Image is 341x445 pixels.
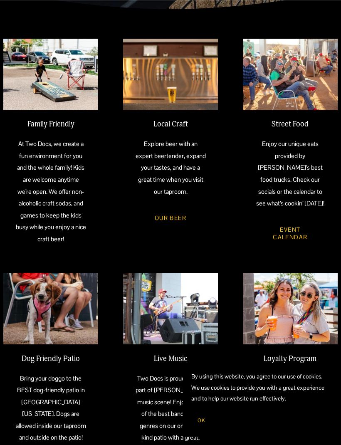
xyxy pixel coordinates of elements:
[135,354,206,363] h2: Live Music
[243,39,338,110] img: People sitting and socializing outdoors at a festival or event in the late afternoon, with some p...
[191,413,211,428] button: OK
[243,273,338,344] img: Two young women smiling and holding drinks at an outdoor event on a sunny day, with tents and peo...
[255,119,326,129] h2: Street Food
[255,354,326,363] h2: Loyalty Program
[255,138,326,209] p: Enjoy our unique eats provided by [PERSON_NAME]’s best food trucks. Check our socials or the cale...
[3,39,98,110] img: A girl playing cornhole outdoors on a sunny day, with parked cars and a building in the backgroun...
[191,371,324,404] p: By using this website, you agree to our use of cookies. We use cookies to provide you with a grea...
[123,273,218,344] img: Male musician with glasses and a red cap, singing and playing an electric guitar on stage at an o...
[15,354,86,363] h2: Dog Friendly Patio
[255,219,326,248] a: Event Calendar
[3,273,98,344] img: A happy young dog with white and brown fur, wearing a pink harness, standing on gravel with its t...
[135,138,206,198] p: Explore beer with an expert beertender, expand your tastes, and have a great time when you visit ...
[135,119,206,129] h2: Local Craft
[123,39,218,110] img: A glass of beer with the logo of Two Docs Brewing Company, placed on a bar counter with a blurred...
[15,119,86,129] h2: Family Friendly
[15,138,86,245] p: At Two Docs, we create a fun environment for you and the whole family! Kids are welcome anytime w...
[183,363,333,437] section: Cookie banner
[143,207,198,229] a: Our Beer
[198,417,205,424] span: OK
